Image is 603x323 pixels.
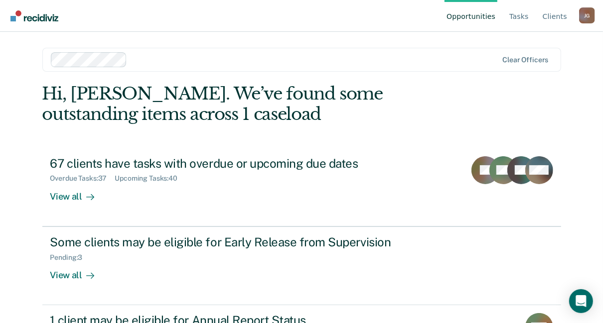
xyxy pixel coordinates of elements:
[42,148,561,226] a: 67 clients have tasks with overdue or upcoming due datesOverdue Tasks:37Upcoming Tasks:40View all
[115,174,185,183] div: Upcoming Tasks : 40
[10,10,58,21] img: Recidiviz
[42,84,457,124] div: Hi, [PERSON_NAME]. We’ve found some outstanding items across 1 caseload
[579,7,595,23] div: J G
[569,289,593,313] div: Open Intercom Messenger
[502,56,548,64] div: Clear officers
[50,174,115,183] div: Overdue Tasks : 37
[42,226,561,305] a: Some clients may be eligible for Early Release from SupervisionPending:3View all
[579,7,595,23] button: Profile dropdown button
[50,253,91,262] div: Pending : 3
[50,156,400,171] div: 67 clients have tasks with overdue or upcoming due dates
[50,261,106,281] div: View all
[50,235,400,249] div: Some clients may be eligible for Early Release from Supervision
[50,183,106,202] div: View all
